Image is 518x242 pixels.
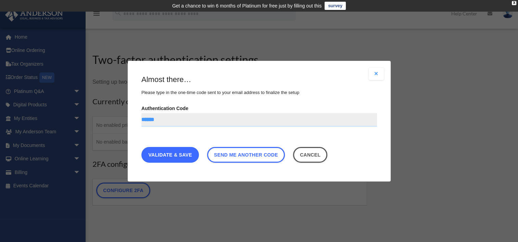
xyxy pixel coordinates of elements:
div: close [512,1,516,5]
a: Send me another code [207,147,285,162]
h3: Almost there… [141,75,377,85]
a: survey [325,2,346,10]
a: Validate & Save [141,147,199,162]
span: Send me another code [214,152,278,157]
button: Close modal [369,68,384,80]
div: Get a chance to win 6 months of Platinum for free just by filling out this [172,2,322,10]
input: Authentication Code [141,113,377,126]
p: Please type in the one-time code sent to your email address to finalize the setup [141,88,377,96]
button: Close this dialog window [293,147,327,162]
label: Authentication Code [141,103,377,126]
